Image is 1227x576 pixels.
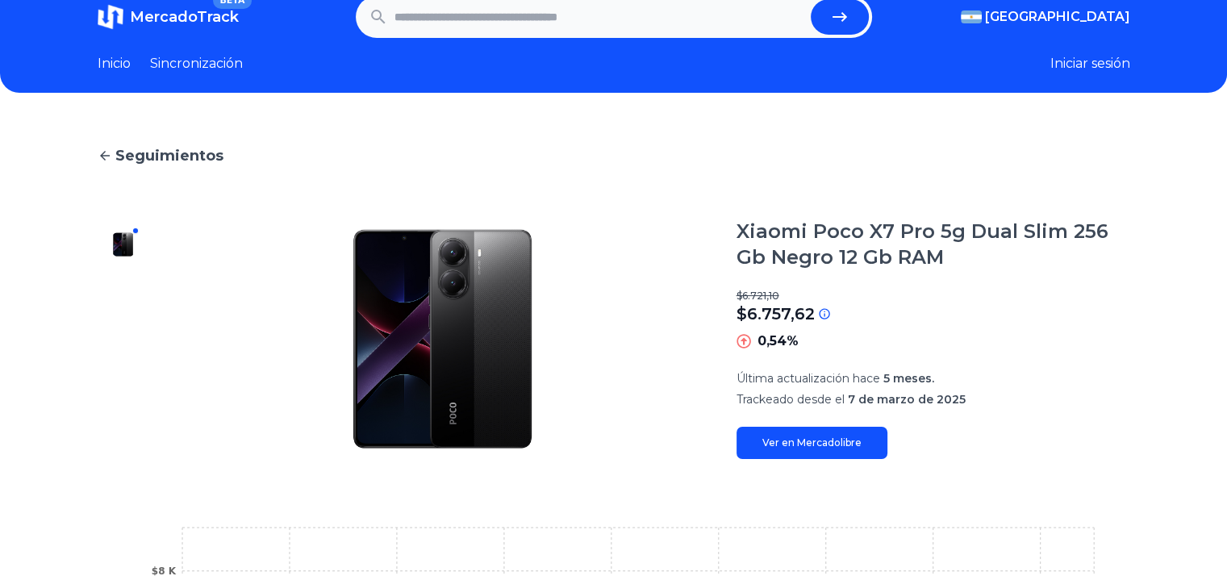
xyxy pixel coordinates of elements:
[961,7,1130,27] button: [GEOGRAPHIC_DATA]
[757,333,799,349] font: 0,54%
[737,219,1108,269] font: Xiaomi Poco X7 Pro 5g Dual Slim 256 Gb Negro 12 Gb RAM
[182,219,704,459] img: Xiaomi Poco X7 Pro 5g Dual Slim 256 Gb Negro 12 Gb RAM
[130,8,239,26] font: MercadoTrack
[150,54,243,73] a: Sincronización
[111,232,136,257] img: Xiaomi Poco X7 Pro 5g Dual Slim 256 Gb Negro 12 Gb RAM
[737,392,845,407] font: Trackeado desde el
[98,56,131,71] font: Inicio
[1050,54,1130,73] button: Iniciar sesión
[98,54,131,73] a: Inicio
[98,4,239,30] a: MercadoTrackBETA
[1050,56,1130,71] font: Iniciar sesión
[961,10,982,23] img: Argentina
[737,290,779,302] font: $6.721,10
[737,304,815,323] font: $6.757,62
[115,147,223,165] font: Seguimientos
[737,371,880,386] font: Última actualización hace
[985,9,1130,24] font: [GEOGRAPHIC_DATA]
[883,371,934,386] font: 5 meses.
[150,56,243,71] font: Sincronización
[848,392,966,407] font: 7 de marzo de 2025
[98,4,123,30] img: MercadoTrack
[762,436,862,449] font: Ver en Mercadolibre
[737,427,887,459] a: Ver en Mercadolibre
[98,144,1130,167] a: Seguimientos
